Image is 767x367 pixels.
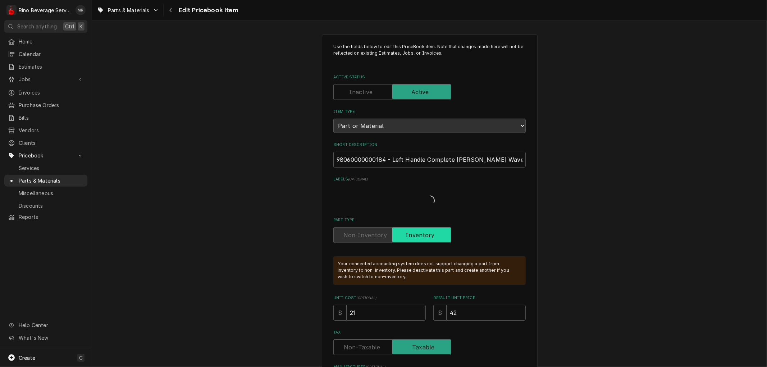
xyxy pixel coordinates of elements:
[4,112,87,124] a: Bills
[4,124,87,136] a: Vendors
[4,99,87,111] a: Purchase Orders
[19,38,84,45] span: Home
[4,319,87,331] a: Go to Help Center
[165,4,177,16] button: Navigate back
[333,217,526,223] label: Part Type
[19,139,84,147] span: Clients
[6,5,17,15] div: R
[4,175,87,187] a: Parts & Materials
[4,332,87,344] a: Go to What's New
[4,162,87,174] a: Services
[6,5,17,15] div: Rino Beverage Service's Avatar
[4,211,87,223] a: Reports
[348,177,368,181] span: ( optional )
[333,217,526,243] div: Part Type
[333,152,526,168] input: Name used to describe this Part or Material
[19,164,84,172] span: Services
[433,305,447,321] div: $
[333,109,526,115] label: Item Type
[433,295,526,301] label: Default Unit Price
[177,5,238,15] span: Edit Pricebook Item
[333,176,526,208] div: Labels
[19,63,84,70] span: Estimates
[19,114,84,121] span: Bills
[17,23,57,30] span: Search anything
[19,127,84,134] span: Vendors
[19,202,84,210] span: Discounts
[19,75,73,83] span: Jobs
[333,142,526,148] label: Short Description
[338,261,519,280] div: Your connected accounting system does not support changing a part from inventory to non-inventory...
[356,296,376,300] span: ( optional )
[4,87,87,98] a: Invoices
[19,334,83,341] span: What's New
[333,74,526,80] label: Active Status
[333,305,347,321] div: $
[333,295,426,301] label: Unit Cost
[4,20,87,33] button: Search anythingCtrlK
[333,109,526,133] div: Item Type
[433,295,526,321] div: Default Unit Price
[4,36,87,47] a: Home
[76,5,86,15] div: Melissa Rinehart's Avatar
[333,330,526,335] label: Tax
[333,330,526,355] div: Tax
[4,200,87,212] a: Discounts
[65,23,74,30] span: Ctrl
[19,152,73,159] span: Pricebook
[425,193,435,208] span: Loading...
[19,50,84,58] span: Calendar
[19,101,84,109] span: Purchase Orders
[19,89,84,96] span: Invoices
[333,176,526,182] label: Labels
[19,355,35,361] span: Create
[19,213,84,221] span: Reports
[108,6,150,14] span: Parts & Materials
[4,150,87,161] a: Go to Pricebook
[4,48,87,60] a: Calendar
[4,61,87,73] a: Estimates
[333,295,426,321] div: Unit Cost
[94,4,162,16] a: Go to Parts & Materials
[19,177,84,184] span: Parts & Materials
[333,142,526,168] div: Short Description
[333,227,526,243] div: Inventory
[19,6,72,14] div: Rino Beverage Service
[79,23,83,30] span: K
[76,5,86,15] div: MR
[333,74,526,100] div: Active Status
[19,189,84,197] span: Miscellaneous
[19,321,83,329] span: Help Center
[4,187,87,199] a: Miscellaneous
[333,43,526,63] p: Use the fields below to edit this PriceBook item. Note that changes made here will not be reflect...
[4,73,87,85] a: Go to Jobs
[4,137,87,149] a: Clients
[79,354,83,362] span: C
